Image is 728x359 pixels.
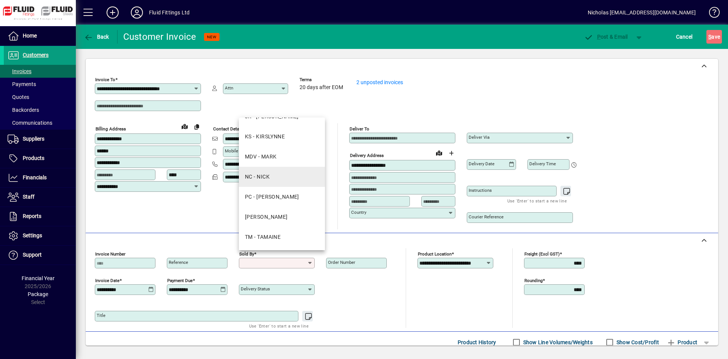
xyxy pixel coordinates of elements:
mat-option: PC - PAUL [239,187,325,207]
div: NC - NICK [245,173,270,181]
span: Quotes [8,94,29,100]
mat-label: Instructions [469,188,492,193]
span: Product History [458,336,496,348]
mat-hint: Use 'Enter' to start a new line [507,196,567,205]
mat-label: Invoice To [95,77,115,82]
span: 20 days after EOM [300,85,343,91]
div: PC - [PERSON_NAME] [245,193,299,201]
span: Reports [23,213,41,219]
a: View on map [179,120,191,132]
span: Customers [23,52,49,58]
span: Financial Year [22,275,55,281]
div: TM - TAMAINE [245,233,281,241]
button: Add [100,6,125,19]
mat-label: Invoice date [95,278,119,283]
a: Products [4,149,76,168]
button: Cancel [674,30,695,44]
mat-label: Sold by [239,251,254,257]
mat-option: KS - KIRSLYNNE [239,127,325,147]
mat-label: Invoice number [95,251,126,257]
div: Customer Invoice [123,31,196,43]
a: Settings [4,226,76,245]
span: Products [23,155,44,161]
mat-label: Title [97,313,105,318]
button: Post & Email [580,30,632,44]
mat-label: Courier Reference [469,214,504,219]
mat-label: Reference [169,260,188,265]
span: Backorders [8,107,39,113]
a: Payments [4,78,76,91]
mat-option: MDV - MARK [239,147,325,167]
span: Package [28,291,48,297]
div: KS - KIRSLYNNE [245,133,285,141]
mat-label: Order number [328,260,355,265]
mat-label: Delivery time [529,161,556,166]
a: Communications [4,116,76,129]
mat-option: TM - TAMAINE [239,227,325,247]
button: Choose address [445,147,457,159]
app-page-header-button: Back [76,30,118,44]
mat-hint: Use 'Enter' to start a new line [249,321,309,330]
mat-label: Country [351,210,366,215]
span: Settings [23,232,42,238]
span: Back [84,34,109,40]
a: Financials [4,168,76,187]
a: Staff [4,188,76,207]
span: Support [23,252,42,258]
span: ost & Email [584,34,628,40]
a: Backorders [4,103,76,116]
span: Cancel [676,31,693,43]
mat-label: Mobile [225,148,238,154]
label: Show Cost/Profit [615,339,659,346]
span: Financials [23,174,47,180]
mat-label: Payment due [167,278,193,283]
span: NEW [207,34,217,39]
span: Home [23,33,37,39]
a: Reports [4,207,76,226]
span: Invoices [8,68,31,74]
mat-label: Rounding [524,278,543,283]
a: Support [4,246,76,265]
span: P [597,34,601,40]
span: Suppliers [23,136,44,142]
mat-option: RH - RAY [239,207,325,227]
mat-label: Delivery status [241,286,270,292]
div: Fluid Fittings Ltd [149,6,190,19]
div: [PERSON_NAME] [245,213,288,221]
a: View on map [433,147,445,159]
button: Profile [125,6,149,19]
a: Knowledge Base [703,2,719,26]
span: Staff [23,194,35,200]
a: Invoices [4,65,76,78]
mat-option: NC - NICK [239,167,325,187]
mat-label: Delivery date [469,161,494,166]
span: Terms [300,77,345,82]
button: Copy to Delivery address [191,121,203,133]
a: Home [4,27,76,45]
button: Product [663,335,701,349]
mat-label: Deliver To [350,126,369,132]
button: Back [82,30,111,44]
mat-label: Freight (excl GST) [524,251,560,257]
div: Nicholas [EMAIL_ADDRESS][DOMAIN_NAME] [588,6,696,19]
a: 2 unposted invoices [356,79,403,85]
mat-label: Product location [418,251,452,257]
a: Suppliers [4,130,76,149]
span: Communications [8,120,52,126]
button: Save [706,30,722,44]
mat-label: Attn [225,85,233,91]
div: MDV - MARK [245,153,276,161]
span: ave [708,31,720,43]
span: Product [667,336,697,348]
button: Product History [455,335,499,349]
label: Show Line Volumes/Weights [522,339,593,346]
a: Quotes [4,91,76,103]
mat-label: Deliver via [469,135,490,140]
span: Payments [8,81,36,87]
span: S [708,34,711,40]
